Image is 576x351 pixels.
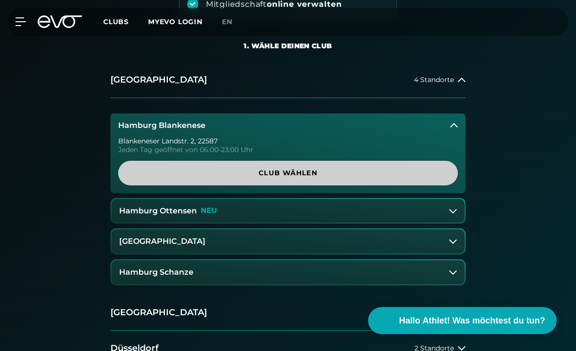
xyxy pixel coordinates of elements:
button: Hamburg OttensenNEU [111,199,465,223]
span: 4 Standorte [414,76,454,84]
p: NEU [201,207,217,215]
h2: [GEOGRAPHIC_DATA] [110,307,207,319]
a: MYEVO LOGIN [148,17,203,26]
button: [GEOGRAPHIC_DATA]4 Standorte [110,62,466,98]
span: Club wählen [130,168,446,178]
button: Hallo Athlet! Was möchtest du tun? [368,307,557,334]
h3: [GEOGRAPHIC_DATA] [119,237,206,246]
a: en [222,16,244,28]
button: Hamburg Blankenese [110,113,466,138]
h3: Hamburg Ottensen [119,207,197,215]
div: Jeden Tag geöffnet von 06:00-23:00 Uhr [118,146,458,153]
span: en [222,17,233,26]
h3: Hamburg Schanze [119,268,193,277]
button: Hamburg Schanze [111,260,465,284]
span: Hallo Athlet! Was möchtest du tun? [399,314,545,327]
div: Blankeneser Landstr. 2 , 22587 [118,138,458,144]
a: Clubs [103,17,148,26]
div: 1. Wähle deinen Club [244,41,332,51]
button: [GEOGRAPHIC_DATA]3 Standorte [110,295,466,331]
a: Club wählen [118,161,458,185]
button: [GEOGRAPHIC_DATA] [111,229,465,253]
h2: [GEOGRAPHIC_DATA] [110,74,207,86]
h3: Hamburg Blankenese [118,121,206,130]
span: Clubs [103,17,129,26]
